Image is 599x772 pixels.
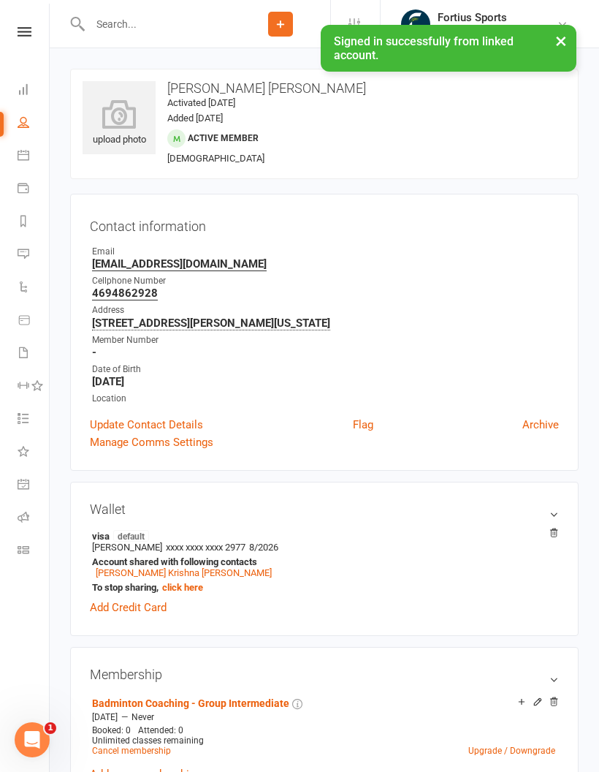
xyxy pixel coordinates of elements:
[92,582,552,593] strong: To stop sharing,
[92,245,559,259] div: Email
[438,24,536,37] div: [GEOGRAPHIC_DATA]
[92,725,131,735] span: Booked: 0
[92,333,559,347] div: Member Number
[18,107,50,140] a: People
[92,363,559,376] div: Date of Birth
[548,25,574,56] button: ×
[166,542,245,553] span: xxxx xxxx xxxx 2977
[18,75,50,107] a: Dashboard
[138,725,183,735] span: Attended: 0
[468,746,555,756] a: Upgrade / Downgrade
[85,14,231,34] input: Search...
[92,303,559,317] div: Address
[438,11,536,24] div: Fortius Sports
[18,502,50,535] a: Roll call kiosk mode
[90,528,559,595] li: [PERSON_NAME]
[90,434,213,451] a: Manage Comms Settings
[18,535,50,568] a: Class kiosk mode
[92,556,552,567] strong: Account shared with following contacts
[92,530,552,542] strong: visa
[167,153,264,164] span: [DEMOGRAPHIC_DATA]
[18,206,50,239] a: Reports
[353,416,373,434] a: Flag
[90,502,559,517] h3: Wallet
[92,697,289,709] a: Badminton Coaching - Group Intermediate
[162,582,203,593] a: click here
[83,99,156,148] div: upload photo
[167,113,223,124] time: Added [DATE]
[90,599,167,616] a: Add Credit Card
[113,530,149,542] span: default
[92,392,559,406] div: Location
[92,712,118,722] span: [DATE]
[18,140,50,173] a: Calendar
[90,667,559,682] h3: Membership
[18,173,50,206] a: Payments
[131,712,154,722] span: Never
[18,469,50,502] a: General attendance kiosk mode
[92,375,559,388] strong: [DATE]
[18,436,50,469] a: What's New
[334,34,514,62] span: Signed in successfully from linked account.
[18,305,50,338] a: Product Sales
[88,711,559,723] div: —
[90,213,559,234] h3: Contact information
[90,416,203,434] a: Update Contact Details
[96,567,272,578] a: [PERSON_NAME] Krishna [PERSON_NAME]
[92,735,204,746] span: Unlimited classes remaining
[522,416,559,434] a: Archive
[92,274,559,288] div: Cellphone Number
[92,346,559,359] strong: -
[401,10,430,39] img: thumb_image1743802567.png
[249,542,278,553] span: 8/2026
[92,746,171,756] a: Cancel membership
[45,722,56,734] span: 1
[188,133,259,143] span: Active member
[15,722,50,757] iframe: Intercom live chat
[83,81,566,96] h3: [PERSON_NAME] [PERSON_NAME]
[167,97,235,108] time: Activated [DATE]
